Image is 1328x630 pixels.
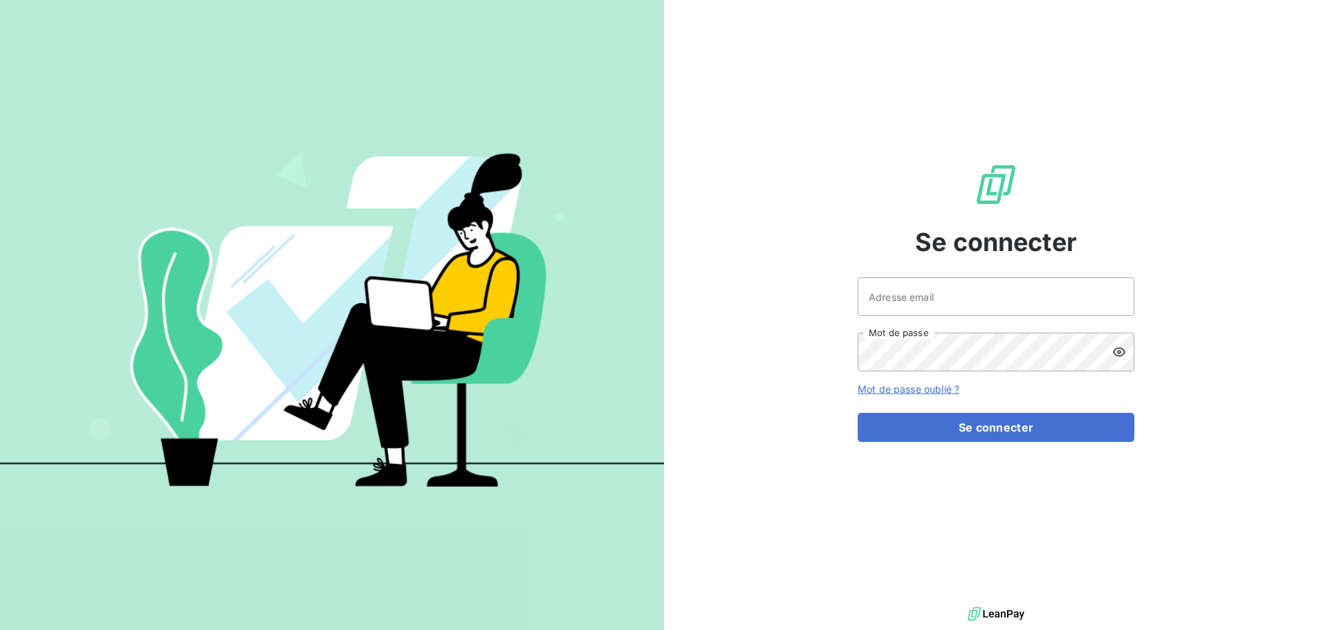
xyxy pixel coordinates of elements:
span: Se connecter [915,223,1077,261]
img: logo [968,604,1024,624]
a: Mot de passe oublié ? [858,383,959,395]
img: Logo LeanPay [974,163,1018,207]
button: Se connecter [858,413,1134,442]
input: placeholder [858,277,1134,316]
